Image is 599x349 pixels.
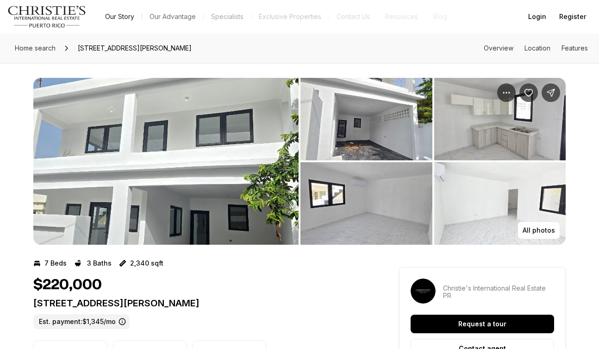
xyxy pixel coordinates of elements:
button: Property options [497,83,516,102]
button: Contact Us [329,10,377,23]
button: Login [523,7,552,26]
a: Specialists [204,10,251,23]
li: 2 of 6 [300,78,566,245]
span: Register [559,13,586,20]
div: Listing Photos [33,78,566,245]
p: 7 Beds [44,260,67,267]
span: [STREET_ADDRESS][PERSON_NAME] [74,41,195,56]
button: Register [554,7,592,26]
p: All photos [523,227,555,234]
a: Home search [11,41,59,56]
button: View image gallery [434,162,566,245]
a: Exclusive Properties [251,10,329,23]
p: [STREET_ADDRESS][PERSON_NAME] [33,298,366,309]
button: View image gallery [300,78,432,160]
button: View image gallery [33,78,299,245]
a: Skip to: Location [524,44,550,52]
button: View image gallery [434,78,566,160]
span: Home search [15,44,56,52]
button: Share Property: 319 BELLEVUE [542,83,560,102]
label: Est. payment: $1,345/mo [33,314,130,329]
button: View image gallery [300,162,432,245]
p: Christie's International Real Estate PR [443,285,554,299]
img: logo [7,6,87,28]
a: Our Story [98,10,142,23]
li: 1 of 6 [33,78,299,245]
h1: $220,000 [33,276,102,294]
p: 3 Baths [87,260,112,267]
nav: Page section menu [484,44,588,52]
a: Our Advantage [142,10,203,23]
a: Blog [426,10,455,23]
button: All photos [518,222,560,239]
a: Skip to: Overview [484,44,513,52]
span: Login [528,13,546,20]
button: Save Property: 319 BELLEVUE [519,83,538,102]
p: 2,340 sqft [130,260,163,267]
button: Request a tour [411,315,554,333]
a: Skip to: Features [562,44,588,52]
a: Resources [378,10,425,23]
